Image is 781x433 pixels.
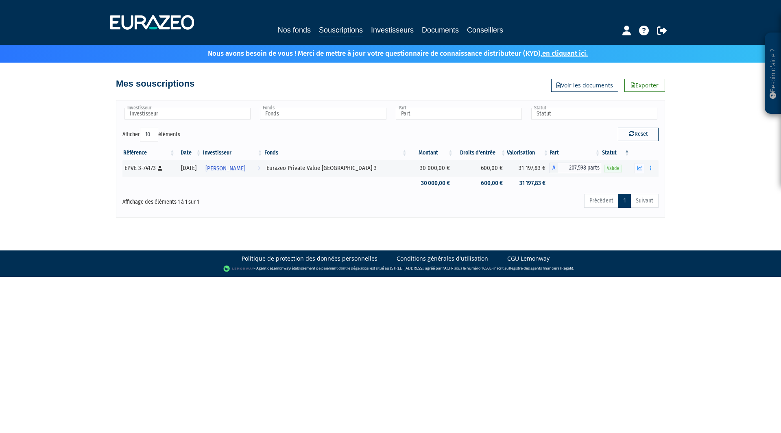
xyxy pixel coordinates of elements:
td: 30 000,00 € [408,176,454,190]
div: A - Eurazeo Private Value Europe 3 [550,163,601,173]
a: Documents [422,24,459,36]
th: Droits d'entrée: activer pour trier la colonne par ordre croissant [454,146,507,160]
a: Registre des agents financiers (Regafi) [509,265,573,271]
th: Investisseur: activer pour trier la colonne par ordre croissant [202,146,264,160]
a: CGU Lemonway [507,255,550,263]
a: 1 [618,194,631,208]
a: Exporter [624,79,665,92]
i: [Français] Personne physique [158,166,162,171]
td: 31 197,83 € [507,160,550,176]
td: 600,00 € [454,160,507,176]
p: Besoin d'aide ? [768,37,778,110]
th: Valorisation: activer pour trier la colonne par ordre croissant [507,146,550,160]
div: Affichage des éléments 1 à 1 sur 1 [122,193,339,206]
td: 31 197,83 € [507,176,550,190]
td: 30 000,00 € [408,160,454,176]
div: EPVE 3-74173 [124,164,173,172]
td: 600,00 € [454,176,507,190]
img: logo-lemonway.png [223,265,255,273]
th: Fonds: activer pour trier la colonne par ordre croissant [264,146,408,160]
label: Afficher éléments [122,128,180,141]
div: Eurazeo Private Value [GEOGRAPHIC_DATA] 3 [266,164,405,172]
img: 1732889491-logotype_eurazeo_blanc_rvb.png [110,15,194,30]
th: Statut : activer pour trier la colonne par ordre d&eacute;croissant [601,146,630,160]
a: Conditions générales d'utilisation [397,255,488,263]
a: en cliquant ici. [542,49,588,58]
th: Part: activer pour trier la colonne par ordre croissant [550,146,601,160]
span: Valide [604,165,622,172]
a: Nos fonds [278,24,311,36]
a: Souscriptions [319,24,363,37]
a: Lemonway [272,265,290,271]
a: Voir les documents [551,79,618,92]
p: Nous avons besoin de vous ! Merci de mettre à jour votre questionnaire de connaissance distribute... [184,47,588,59]
div: [DATE] [179,164,199,172]
a: Politique de protection des données personnelles [242,255,377,263]
th: Montant: activer pour trier la colonne par ordre croissant [408,146,454,160]
select: Afficheréléments [140,128,158,141]
a: Conseillers [467,24,503,36]
th: Date: activer pour trier la colonne par ordre croissant [176,146,202,160]
span: 207,598 parts [558,163,601,173]
button: Reset [618,128,659,141]
i: Voir l'investisseur [257,161,260,176]
a: [PERSON_NAME] [202,160,264,176]
div: - Agent de (établissement de paiement dont le siège social est situé au [STREET_ADDRESS], agréé p... [8,265,773,273]
span: A [550,163,558,173]
h4: Mes souscriptions [116,79,194,89]
th: Référence : activer pour trier la colonne par ordre croissant [122,146,176,160]
span: [PERSON_NAME] [205,161,245,176]
a: Investisseurs [371,24,414,36]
